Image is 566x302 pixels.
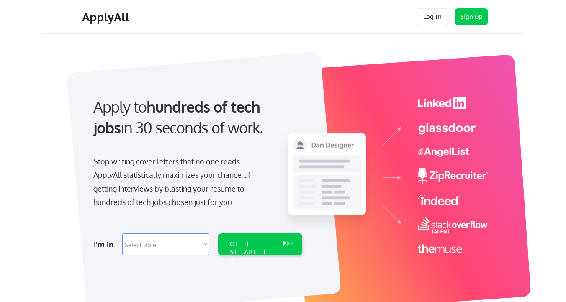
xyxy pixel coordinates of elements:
[455,8,488,25] button: Sign Up
[230,240,275,264] div: GET STARTED
[94,238,117,251] div: I'm in
[93,96,299,138] div: Apply to in 30 seconds of work.
[82,10,131,24] div: ApplyAll
[93,97,264,137] strong: hundreds of tech jobs
[416,8,449,25] button: Log In
[93,155,265,209] div: Stop writing cover letters that no one reads. ApplyAll statistically maximizes your chance of get...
